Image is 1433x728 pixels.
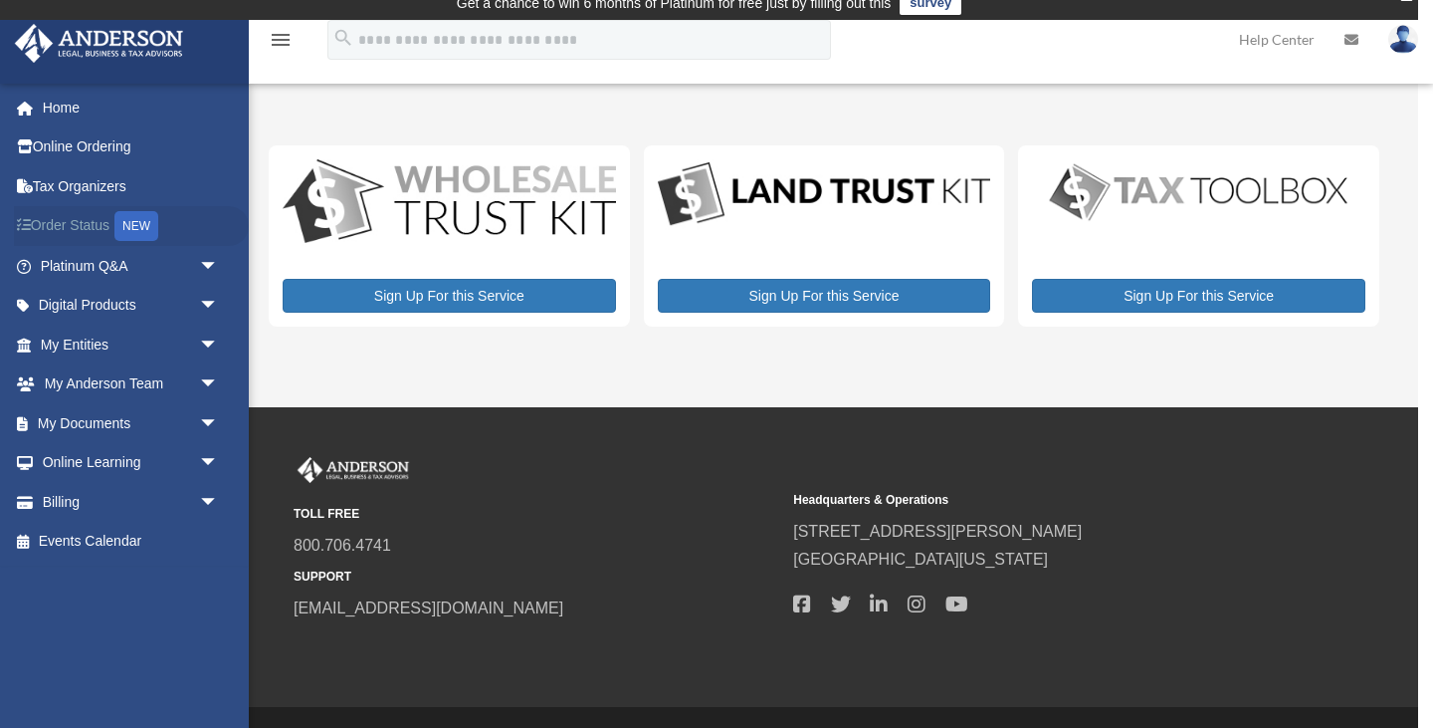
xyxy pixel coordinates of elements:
[793,551,1048,568] a: [GEOGRAPHIC_DATA][US_STATE]
[1388,25,1418,54] img: User Pic
[14,325,249,364] a: My Entitiesarrow_drop_down
[199,443,239,484] span: arrow_drop_down
[14,286,239,326] a: Digital Productsarrow_drop_down
[658,159,991,231] img: LandTrust_lgo-1.jpg
[294,537,391,554] a: 800.706.4741
[283,279,616,313] a: Sign Up For this Service
[269,28,293,52] i: menu
[199,364,239,405] span: arrow_drop_down
[9,24,189,63] img: Anderson Advisors Platinum Portal
[14,206,249,247] a: Order StatusNEW
[283,159,616,247] img: WS-Trust-Kit-lgo-1.jpg
[14,443,249,483] a: Online Learningarrow_drop_down
[332,27,354,49] i: search
[14,482,249,522] a: Billingarrow_drop_down
[269,35,293,52] a: menu
[793,523,1082,540] a: [STREET_ADDRESS][PERSON_NAME]
[14,246,249,286] a: Platinum Q&Aarrow_drop_down
[294,504,779,525] small: TOLL FREE
[14,364,249,404] a: My Anderson Teamarrow_drop_down
[114,211,158,241] div: NEW
[294,567,779,588] small: SUPPORT
[14,166,249,206] a: Tax Organizers
[1032,279,1365,313] a: Sign Up For this Service
[658,279,991,313] a: Sign Up For this Service
[14,522,249,562] a: Events Calendar
[14,88,249,127] a: Home
[294,457,413,483] img: Anderson Advisors Platinum Portal
[199,482,239,523] span: arrow_drop_down
[199,286,239,327] span: arrow_drop_down
[793,490,1279,511] small: Headquarters & Operations
[199,325,239,365] span: arrow_drop_down
[14,127,249,167] a: Online Ordering
[1032,159,1365,226] img: taxtoolbox_new-1.webp
[294,600,563,616] a: [EMAIL_ADDRESS][DOMAIN_NAME]
[14,403,249,443] a: My Documentsarrow_drop_down
[199,246,239,287] span: arrow_drop_down
[199,403,239,444] span: arrow_drop_down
